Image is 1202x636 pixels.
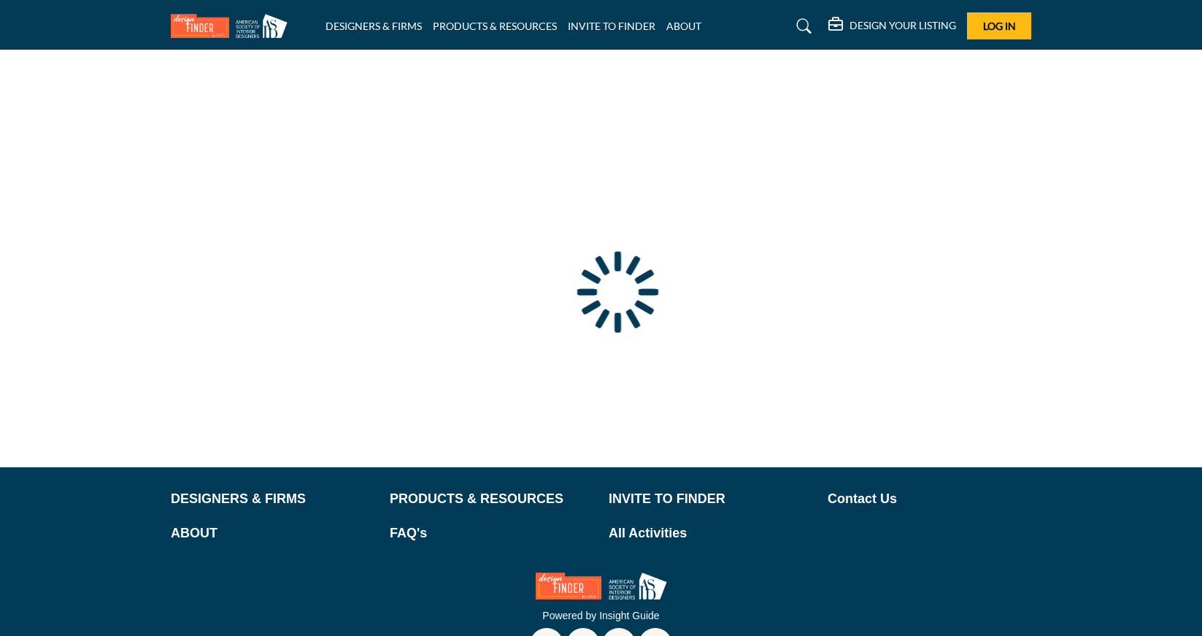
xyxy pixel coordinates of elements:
[828,489,1031,509] a: Contact Us
[568,20,655,32] a: INVITE TO FINDER
[782,15,821,38] a: Search
[609,489,812,509] a: INVITE TO FINDER
[542,610,659,621] a: Powered by Insight Guide
[433,20,557,32] a: PRODUCTS & RESOURCES
[609,524,812,543] a: All Activities
[390,489,593,509] a: PRODUCTS & RESOURCES
[967,12,1031,39] button: Log In
[850,19,956,32] h5: DESIGN YOUR LISTING
[325,20,422,32] a: DESIGNERS & FIRMS
[828,18,956,35] div: DESIGN YOUR LISTING
[171,524,374,543] a: ABOUT
[536,572,667,599] img: No Site Logo
[171,14,295,38] img: Site Logo
[171,489,374,509] a: DESIGNERS & FIRMS
[390,524,593,543] a: FAQ's
[983,20,1016,32] span: Log In
[666,20,701,32] a: ABOUT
